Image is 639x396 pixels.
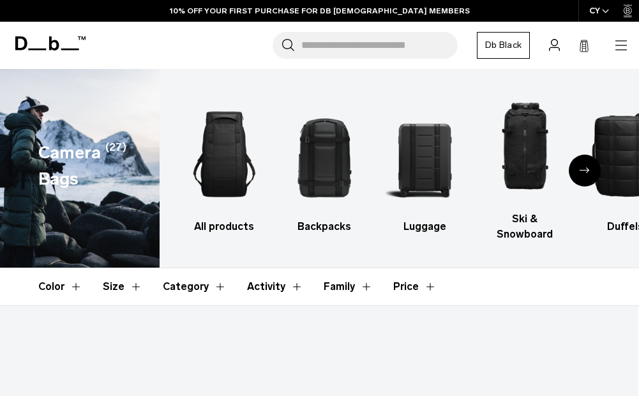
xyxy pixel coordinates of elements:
[185,219,263,234] h3: All products
[105,140,126,192] span: (27)
[486,88,564,205] img: Db
[170,5,470,17] a: 10% OFF YOUR FIRST PURCHASE FOR DB [DEMOGRAPHIC_DATA] MEMBERS
[386,96,463,234] li: 3 / 10
[185,96,263,213] img: Db
[103,268,142,305] button: Toggle Filter
[285,96,363,234] li: 2 / 10
[185,96,263,234] a: Db All products
[393,268,437,305] button: Toggle Price
[285,96,363,234] a: Db Backpacks
[486,88,564,242] li: 4 / 10
[477,32,530,59] a: Db Black
[386,219,463,234] h3: Luggage
[185,96,263,234] li: 1 / 10
[486,211,564,242] h3: Ski & Snowboard
[324,268,373,305] button: Toggle Filter
[386,96,463,213] img: Db
[38,268,82,305] button: Toggle Filter
[163,268,227,305] button: Toggle Filter
[285,96,363,213] img: Db
[285,219,363,234] h3: Backpacks
[486,88,564,242] a: Db Ski & Snowboard
[386,96,463,234] a: Db Luggage
[38,140,101,192] h1: Camera Bags
[247,268,303,305] button: Toggle Filter
[569,155,601,187] div: Next slide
